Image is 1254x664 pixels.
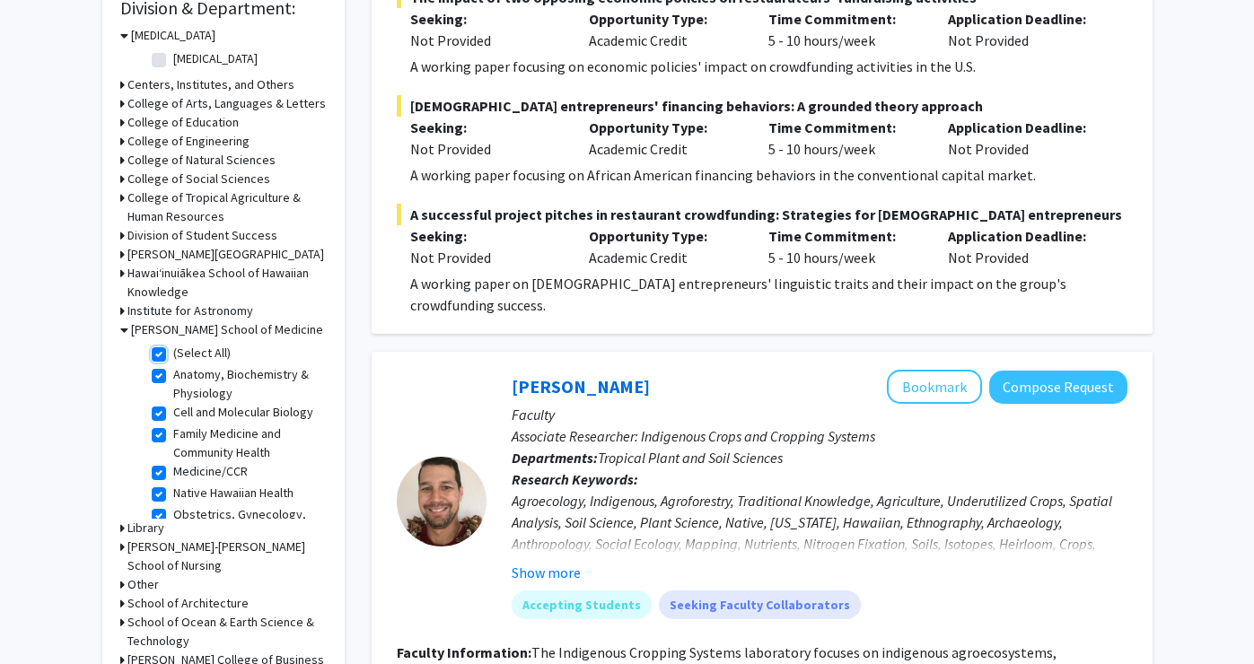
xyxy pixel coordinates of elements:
div: Not Provided [934,8,1114,51]
div: Agroecology, Indigenous, Agroforestry, Traditional Knowledge, Agriculture, Underutilized Crops, S... [512,490,1127,576]
div: Not Provided [934,225,1114,268]
h3: Library [127,519,164,537]
label: Native Hawaiian Health [173,484,294,502]
h3: College of Arts, Languages & Letters [127,94,326,113]
p: A working paper focusing on economic policies' impact on crowdfunding activities in the U.S. [410,56,1127,77]
div: Academic Credit [575,8,755,51]
h3: School of Ocean & Earth Science & Technology [127,613,327,651]
span: A successful project pitches in restaurant crowdfunding: Strategies for [DEMOGRAPHIC_DATA] entrep... [397,204,1127,225]
label: [MEDICAL_DATA] [173,49,258,68]
span: Tropical Plant and Soil Sciences [598,449,783,467]
h3: College of Engineering [127,132,250,151]
p: Seeking: [410,8,563,30]
p: Time Commitment: [768,8,921,30]
iframe: Chat [13,583,76,651]
div: Academic Credit [575,225,755,268]
mat-chip: Accepting Students [512,590,652,619]
h3: School of Architecture [127,594,249,613]
b: Faculty Information: [397,643,531,661]
div: 5 - 10 hours/week [755,117,934,160]
p: Application Deadline: [948,225,1101,247]
p: Time Commitment: [768,117,921,138]
h3: Centers, Institutes, and Others [127,75,294,94]
h3: Hawaiʻinuiākea School of Hawaiian Knowledge [127,264,327,301]
div: Not Provided [410,247,563,268]
p: Application Deadline: [948,117,1101,138]
p: Opportunity Type: [589,117,741,138]
h3: College of Natural Sciences [127,151,276,170]
div: Not Provided [934,117,1114,160]
h3: [PERSON_NAME] School of Medicine [131,320,323,339]
h3: Institute for Astronomy [127,301,253,320]
b: Departments: [512,449,598,467]
h3: [MEDICAL_DATA] [131,26,215,45]
mat-chip: Seeking Faculty Collaborators [659,590,861,619]
h3: [PERSON_NAME][GEOGRAPHIC_DATA] [127,245,324,264]
p: Opportunity Type: [589,225,741,247]
span: [DEMOGRAPHIC_DATA] entrepreneurs' financing behaviors: A grounded theory approach [397,95,1127,117]
a: [PERSON_NAME] [512,375,650,398]
label: Obstetrics, Gynecology, and Women's Health [173,505,322,543]
button: Compose Request to Noa Lincoln [989,371,1127,404]
b: Research Keywords: [512,470,638,488]
p: A working paper focusing on African American financing behaviors in the conventional capital market. [410,164,1127,186]
div: Not Provided [410,30,563,51]
label: Anatomy, Biochemistry & Physiology [173,365,322,403]
p: A working paper on [DEMOGRAPHIC_DATA] entrepreneurs' linguistic traits and their impact on the gr... [410,273,1127,316]
p: Application Deadline: [948,8,1101,30]
h3: College of Social Sciences [127,170,270,188]
h3: Division of Student Success [127,226,277,245]
label: Cell and Molecular Biology [173,403,313,422]
h3: College of Education [127,113,239,132]
p: Faculty [512,404,1127,425]
h3: [PERSON_NAME]-[PERSON_NAME] School of Nursing [127,537,327,575]
div: 5 - 10 hours/week [755,8,934,51]
label: (Select All) [173,344,231,363]
p: Time Commitment: [768,225,921,247]
h3: Other [127,575,159,594]
p: Seeking: [410,117,563,138]
p: Associate Researcher: Indigenous Crops and Cropping Systems [512,425,1127,447]
p: Seeking: [410,225,563,247]
button: Add Noa Lincoln to Bookmarks [887,370,982,404]
div: Not Provided [410,138,563,160]
div: Academic Credit [575,117,755,160]
p: Opportunity Type: [589,8,741,30]
label: Medicine/CCR [173,462,248,481]
button: Show more [512,562,581,583]
div: 5 - 10 hours/week [755,225,934,268]
label: Family Medicine and Community Health [173,424,322,462]
h3: College of Tropical Agriculture & Human Resources [127,188,327,226]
